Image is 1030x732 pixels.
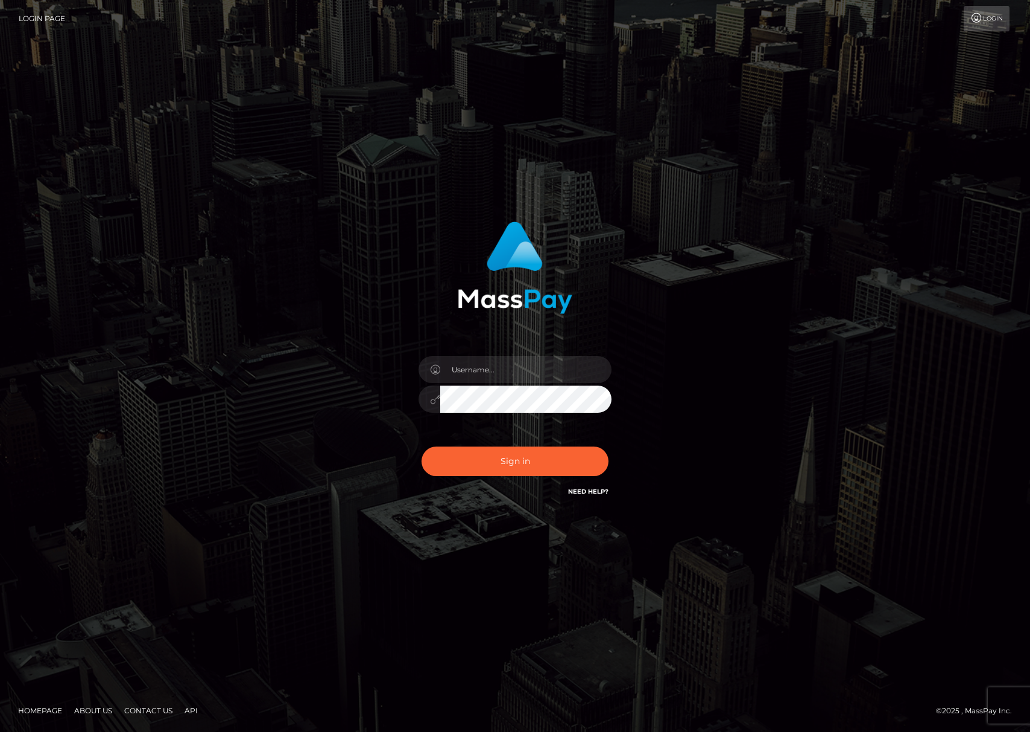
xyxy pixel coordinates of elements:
[568,488,608,495] a: Need Help?
[180,701,203,720] a: API
[119,701,177,720] a: Contact Us
[936,704,1021,718] div: © 2025 , MassPay Inc.
[69,701,117,720] a: About Us
[964,6,1009,31] a: Login
[458,221,572,314] img: MassPay Login
[13,701,67,720] a: Homepage
[440,356,611,383] input: Username...
[19,6,65,31] a: Login Page
[422,447,608,476] button: Sign in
